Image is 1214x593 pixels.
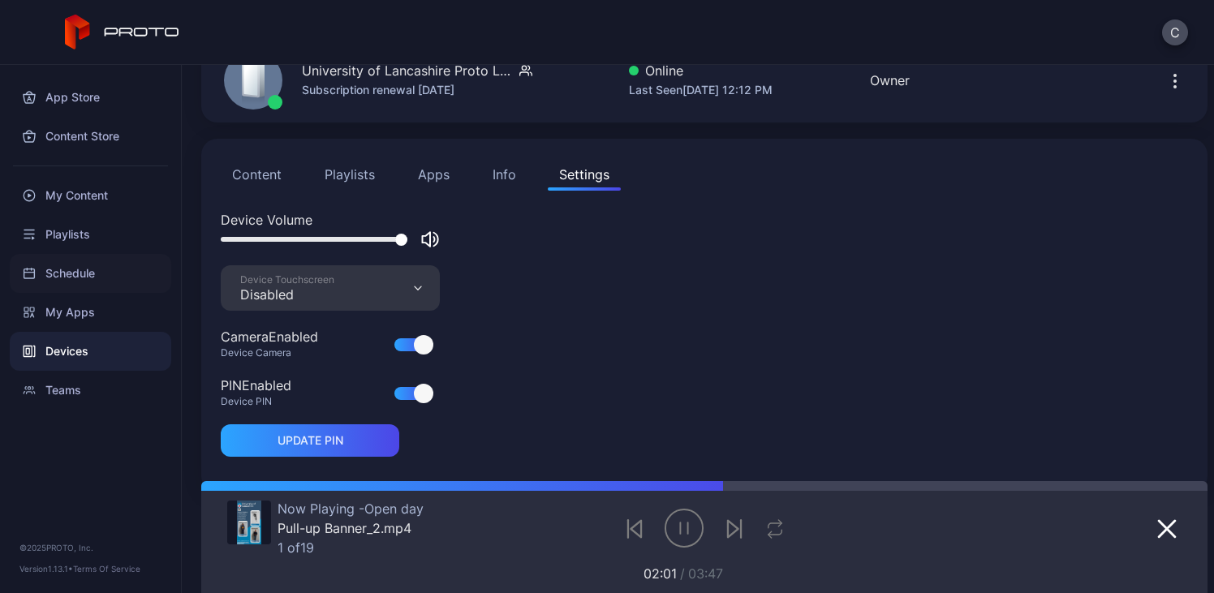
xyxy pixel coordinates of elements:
a: My Apps [10,293,171,332]
div: Device Camera [221,346,338,359]
div: PIN Enabled [221,376,291,395]
div: Device Touchscreen [240,273,334,286]
div: Last Seen [DATE] 12:12 PM [629,80,773,100]
span: Open day [359,501,424,517]
div: Owner [870,71,910,90]
a: Content Store [10,117,171,156]
span: 02:01 [644,565,677,582]
button: Content [221,158,293,191]
span: Version 1.13.1 • [19,564,73,574]
div: Camera Enabled [221,327,318,346]
button: Info [481,158,527,191]
button: Apps [407,158,461,191]
div: Device Volume [221,210,1188,230]
button: Playlists [313,158,386,191]
a: Terms Of Service [73,564,140,574]
button: Settings [548,158,621,191]
button: C [1162,19,1188,45]
div: University of Lancashire Proto Luma [302,61,513,80]
a: App Store [10,78,171,117]
div: Info [493,165,516,184]
div: © 2025 PROTO, Inc. [19,541,161,554]
div: UPDATE PIN [278,434,343,447]
div: Subscription renewal [DATE] [302,80,532,100]
button: Device TouchscreenDisabled [221,265,440,311]
a: Schedule [10,254,171,293]
a: My Content [10,176,171,215]
div: Now Playing [278,501,424,517]
div: Pull-up Banner_2.mp4 [278,520,424,536]
div: Online [629,61,773,80]
a: Teams [10,371,171,410]
div: Device PIN [221,395,311,408]
button: UPDATE PIN [221,424,399,457]
span: / [680,565,685,582]
div: Settings [559,165,609,184]
span: 03:47 [688,565,723,582]
a: Devices [10,332,171,371]
div: 1 of 19 [278,539,424,556]
a: Playlists [10,215,171,254]
div: Disabled [240,286,334,303]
